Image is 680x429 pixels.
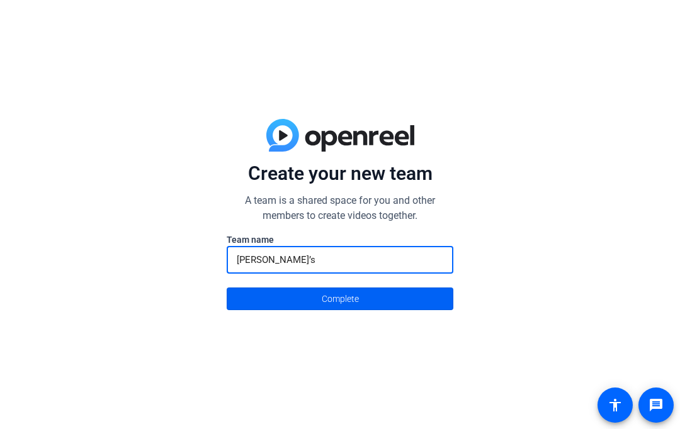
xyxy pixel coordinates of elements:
input: Enter here [237,252,443,267]
button: Complete [227,287,453,310]
p: Create your new team [227,162,453,186]
mat-icon: message [649,398,664,413]
mat-icon: accessibility [608,398,623,413]
p: A team is a shared space for you and other members to create videos together. [227,193,453,223]
label: Team name [227,233,453,246]
span: Complete [322,287,359,311]
img: blue-gradient.svg [266,119,414,152]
